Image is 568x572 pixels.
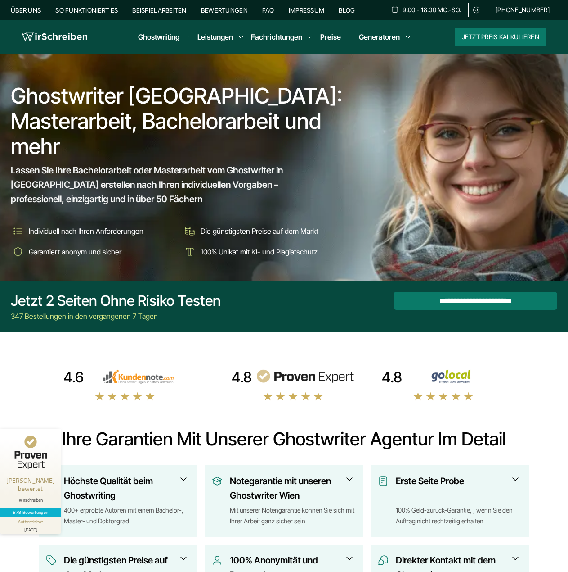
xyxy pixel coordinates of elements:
[472,6,480,14] img: Email
[406,369,505,384] img: Wirschreiben Bewertungen
[230,474,351,503] h3: Notegarantie mit unseren Ghostwriter Wien
[262,6,274,14] a: FAQ
[11,311,221,322] div: 347 Bestellungen in den vergangenen 7 Tagen
[232,368,252,386] div: 4.8
[413,391,474,401] img: stars
[11,6,41,14] a: Über uns
[183,224,197,238] img: Die günstigsten Preise auf dem Markt
[201,6,248,14] a: Bewertungen
[11,292,221,310] div: Jetzt 2 Seiten ohne Risiko testen
[4,497,58,503] div: Wirschreiben
[289,6,325,14] a: Impressum
[132,6,186,14] a: Beispielarbeiten
[263,391,324,401] img: stars
[87,369,186,384] img: kundennote
[378,476,389,486] img: Erste Seite Probe
[455,28,546,46] button: Jetzt Preis kalkulieren
[255,369,354,384] img: provenexpert reviews
[378,555,389,566] img: Direkter Kontakt mit dem Ghostwriter
[382,368,402,386] div: 4.8
[183,245,197,259] img: 100% Unikat mit KI- und Plagiatschutz
[320,32,341,41] a: Preise
[11,224,176,238] li: Individuell nach Ihren Anforderungen
[396,474,517,503] h3: Erste Seite Probe
[11,163,332,206] span: Lassen Sie Ihre Bachelorarbeit oder Masterarbeit vom Ghostwriter in [GEOGRAPHIC_DATA] erstellen n...
[251,32,302,42] a: Fachrichtungen
[11,245,176,259] li: Garantiert anonym und sicher
[18,518,44,525] div: Authentizität
[4,525,58,532] div: [DATE]
[488,3,557,17] a: [PHONE_NUMBER]
[55,6,118,14] a: So funktioniert es
[212,476,223,486] img: Notegarantie mit unseren Ghostwriter Wien
[11,245,25,259] img: Garantiert anonym und sicher
[230,505,356,527] div: Mit unserer Notengarantie können Sie sich mit Ihrer Arbeit ganz sicher sein
[11,428,557,450] h2: Ihre Garantien mit unserer Ghostwriter Agentur im Detail
[359,32,400,42] a: Generatoren
[391,6,399,13] img: Schedule
[138,32,179,42] a: Ghostwriting
[64,474,185,503] h3: Höchste Qualität beim Ghostwriting
[94,391,156,401] img: stars
[22,30,87,44] img: logo wirschreiben
[11,224,25,238] img: Individuell nach Ihren Anforderungen
[183,245,348,259] li: 100% Unikat mit KI- und Plagiatschutz
[11,83,349,159] h1: Ghostwriter [GEOGRAPHIC_DATA]: Masterarbeit, Bachelorarbeit und mehr
[46,555,57,566] img: Die günstigsten Preise auf dem Markt
[339,6,355,14] a: Blog
[212,555,223,566] img: 100% Anonymität und Datenschutz
[63,368,84,386] div: 4.6
[64,505,190,527] div: 400+ erprobte Autoren mit einem Bachelor-, Master- und Doktorgrad
[396,505,522,527] div: 100% Geld-zurück-Garantie, , wenn Sie den Auftrag nicht rechtzeitig erhalten
[496,6,550,14] span: [PHONE_NUMBER]
[403,6,461,14] span: 9:00 - 18:00 Mo.-So.
[183,224,348,238] li: Die günstigsten Preise auf dem Markt
[197,32,233,42] a: Leistungen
